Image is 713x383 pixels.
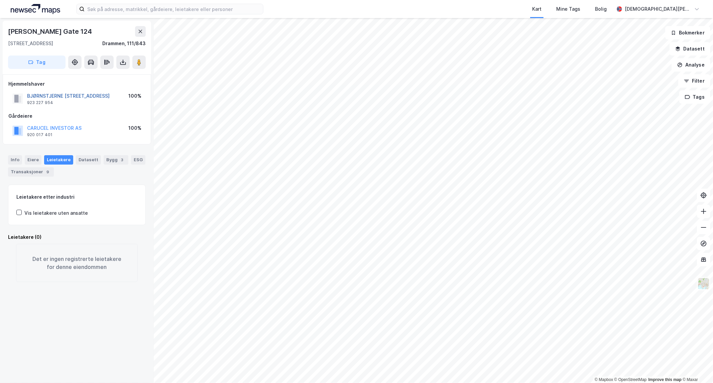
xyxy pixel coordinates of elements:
[76,155,101,165] div: Datasett
[44,155,73,165] div: Leietakere
[25,155,41,165] div: Eiere
[24,209,88,217] div: Vis leietakere uten ansatte
[8,167,54,177] div: Transaksjoner
[27,132,52,137] div: 920 017 401
[8,56,66,69] button: Tag
[679,90,710,104] button: Tags
[8,155,22,165] div: Info
[8,112,145,120] div: Gårdeiere
[595,5,607,13] div: Bolig
[678,74,710,88] button: Filter
[665,26,710,39] button: Bokmerker
[672,58,710,72] button: Analyse
[102,39,146,47] div: Drammen, 111/843
[16,244,138,282] div: Det er ingen registrerte leietakere for denne eiendommen
[8,39,53,47] div: [STREET_ADDRESS]
[648,377,682,382] a: Improve this map
[128,92,141,100] div: 100%
[670,42,710,56] button: Datasett
[680,351,713,383] iframe: Chat Widget
[8,26,93,37] div: [PERSON_NAME] Gate 124
[27,100,53,105] div: 923 227 954
[697,277,710,290] img: Z
[556,5,580,13] div: Mine Tags
[8,80,145,88] div: Hjemmelshaver
[11,4,60,14] img: logo.a4113a55bc3d86da70a041830d287a7e.svg
[595,377,613,382] a: Mapbox
[614,377,647,382] a: OpenStreetMap
[44,169,51,175] div: 9
[8,233,146,241] div: Leietakere (0)
[131,155,145,165] div: ESG
[16,193,137,201] div: Leietakere etter industri
[128,124,141,132] div: 100%
[119,157,126,163] div: 3
[104,155,128,165] div: Bygg
[680,351,713,383] div: Kontrollprogram for chat
[85,4,263,14] input: Søk på adresse, matrikkel, gårdeiere, leietakere eller personer
[532,5,542,13] div: Kart
[625,5,692,13] div: [DEMOGRAPHIC_DATA][PERSON_NAME]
